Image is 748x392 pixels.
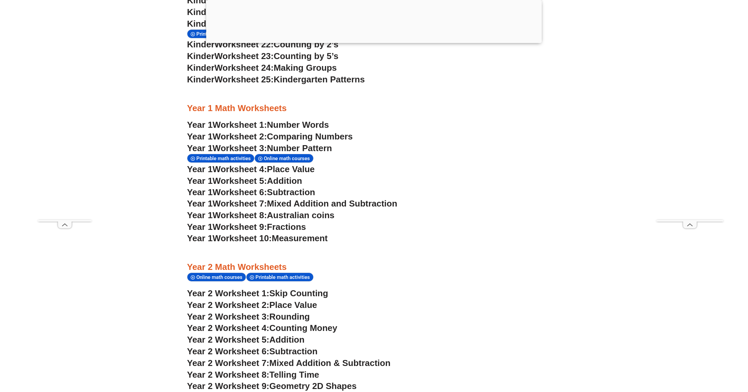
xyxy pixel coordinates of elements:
[187,312,269,322] span: Year 2 Worksheet 3:
[187,346,269,356] span: Year 2 Worksheet 6:
[187,143,332,153] a: Year 1Worksheet 3:Number Pattern
[213,131,267,141] span: Worksheet 2:
[269,288,328,298] span: Skip Counting
[269,358,391,368] span: Mixed Addition & Subtraction
[187,51,214,61] span: Kinder
[196,274,244,280] span: Online math courses
[38,20,91,220] iframe: Advertisement
[187,370,319,380] a: Year 2 Worksheet 8:Telling Time
[187,187,315,197] a: Year 1Worksheet 6:Subtraction
[187,335,305,345] a: Year 2 Worksheet 5:Addition
[267,143,332,153] span: Number Pattern
[187,63,214,73] span: Kinder
[187,300,269,310] span: Year 2 Worksheet 2:
[187,358,269,368] span: Year 2 Worksheet 7:
[269,300,317,310] span: Place Value
[187,381,357,391] a: Year 2 Worksheet 9:Geometry 2D Shapes
[213,210,267,220] span: Worksheet 8:
[213,164,267,174] span: Worksheet 4:
[187,176,302,186] a: Year 1Worksheet 5:Addition
[269,335,305,345] span: Addition
[213,120,267,130] span: Worksheet 1:
[187,29,254,38] div: Printable math activities
[267,131,353,141] span: Comparing Numbers
[187,164,315,174] a: Year 1Worksheet 4:Place Value
[273,74,365,84] span: Kindergarten Patterns
[267,210,334,220] span: Australian coins
[255,274,312,280] span: Printable math activities
[187,335,269,345] span: Year 2 Worksheet 5:
[187,222,306,232] a: Year 1Worksheet 9:Fractions
[269,370,319,380] span: Telling Time
[187,323,269,333] span: Year 2 Worksheet 4:
[213,233,272,243] span: Worksheet 10:
[267,176,302,186] span: Addition
[187,312,310,322] a: Year 2 Worksheet 3:Rounding
[187,370,269,380] span: Year 2 Worksheet 8:
[269,381,357,391] span: Geometry 2D Shapes
[269,312,310,322] span: Rounding
[187,7,214,17] span: Kinder
[657,20,723,220] iframe: Advertisement
[187,323,337,333] a: Year 2 Worksheet 4:Counting Money
[187,233,328,243] a: Year 1Worksheet 10:Measurement
[267,187,315,197] span: Subtraction
[273,39,338,49] span: Counting by 2’s
[187,262,561,273] h3: Year 2 Math Worksheets
[267,222,306,232] span: Fractions
[187,120,329,130] a: Year 1Worksheet 1:Number Words
[213,176,267,186] span: Worksheet 5:
[196,155,253,161] span: Printable math activities
[187,288,328,298] a: Year 2 Worksheet 1:Skip Counting
[187,210,334,220] a: Year 1Worksheet 8:Australian coins
[214,51,273,61] span: Worksheet 23:
[269,346,318,356] span: Subtraction
[213,222,267,232] span: Worksheet 9:
[196,31,253,37] span: Printable math activities
[187,381,269,391] span: Year 2 Worksheet 9:
[267,199,397,209] span: Mixed Addition and Subtraction
[214,74,273,84] span: Worksheet 25:
[272,233,328,243] span: Measurement
[213,143,267,153] span: Worksheet 3:
[214,39,273,49] span: Worksheet 22:
[187,19,214,29] span: Kinder
[187,346,318,356] a: Year 2 Worksheet 6:Subtraction
[267,120,329,130] span: Number Words
[187,273,246,282] div: Online math courses
[246,273,314,282] div: Printable math activities
[187,103,561,114] h3: Year 1 Math Worksheets
[214,63,273,73] span: Worksheet 24:
[254,154,314,163] div: Online math courses
[187,39,214,49] span: Kinder
[269,323,338,333] span: Counting Money
[213,187,267,197] span: Worksheet 6:
[187,74,214,84] span: Kinder
[187,131,353,141] a: Year 1Worksheet 2:Comparing Numbers
[633,317,748,392] iframe: Chat Widget
[267,164,315,174] span: Place Value
[187,154,254,163] div: Printable math activities
[213,199,267,209] span: Worksheet 7:
[187,300,317,310] a: Year 2 Worksheet 2:Place Value
[187,358,390,368] a: Year 2 Worksheet 7:Mixed Addition & Subtraction
[187,288,269,298] span: Year 2 Worksheet 1:
[264,155,312,161] span: Online math courses
[187,199,397,209] a: Year 1Worksheet 7:Mixed Addition and Subtraction
[273,63,337,73] span: Making Groups
[273,51,338,61] span: Counting by 5’s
